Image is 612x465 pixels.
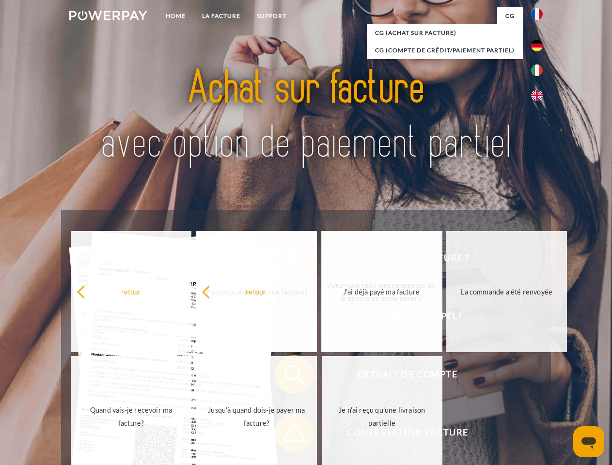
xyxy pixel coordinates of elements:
a: Home [157,7,194,25]
iframe: Bouton de lancement de la fenêtre de messagerie [573,426,604,457]
a: Support [249,7,295,25]
img: logo-powerpay-white.svg [69,11,147,20]
img: title-powerpay_fr.svg [93,46,519,186]
div: retour [202,285,311,298]
img: en [531,90,543,101]
a: CG [497,7,523,25]
img: fr [531,8,543,20]
a: LA FACTURE [194,7,249,25]
div: J'ai déjà payé ma facture [327,285,436,298]
img: it [531,64,543,76]
img: de [531,40,543,51]
div: retour [77,285,186,298]
a: CG (achat sur facture) [367,24,523,42]
div: Jusqu'à quand dois-je payer ma facture? [202,403,311,430]
div: La commande a été renvoyée [452,285,561,298]
div: Je n'ai reçu qu'une livraison partielle [328,403,437,430]
a: CG (Compte de crédit/paiement partiel) [367,42,523,59]
div: Quand vais-je recevoir ma facture? [77,403,186,430]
